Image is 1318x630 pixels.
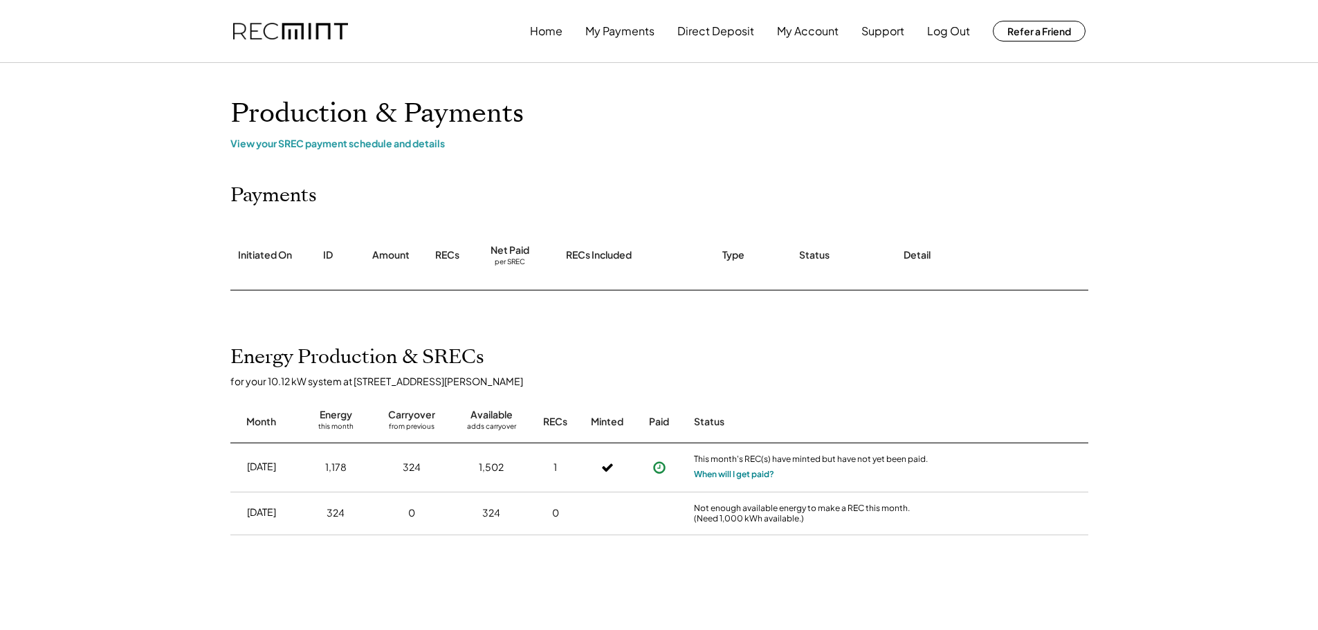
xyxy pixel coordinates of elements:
[238,248,292,262] div: Initiated On
[233,23,348,40] img: recmint-logotype%403x.png
[246,415,276,429] div: Month
[230,137,1088,149] div: View your SREC payment schedule and details
[247,506,276,519] div: [DATE]
[327,506,345,520] div: 324
[482,506,500,520] div: 324
[722,248,744,262] div: Type
[491,243,529,257] div: Net Paid
[530,17,562,45] button: Home
[435,248,459,262] div: RECs
[403,461,421,474] div: 324
[467,422,516,436] div: adds carryover
[230,375,1102,387] div: for your 10.12 kW system at [STREET_ADDRESS][PERSON_NAME]
[552,506,559,520] div: 0
[649,415,669,429] div: Paid
[372,248,410,262] div: Amount
[861,17,904,45] button: Support
[904,248,931,262] div: Detail
[247,460,276,474] div: [DATE]
[993,21,1086,41] button: Refer a Friend
[408,506,415,520] div: 0
[694,415,929,429] div: Status
[470,408,513,422] div: Available
[553,461,557,474] div: 1
[320,408,352,422] div: Energy
[927,17,970,45] button: Log Out
[318,422,354,436] div: this month
[325,461,347,474] div: 1,178
[543,415,567,429] div: RECs
[677,17,754,45] button: Direct Deposit
[591,415,623,429] div: Minted
[230,184,317,207] h2: Payments
[566,248,632,262] div: RECs Included
[799,248,830,262] div: Status
[479,461,504,474] div: 1,502
[495,257,525,268] div: per SREC
[777,17,839,45] button: My Account
[694,503,929,524] div: Not enough available energy to make a REC this month. (Need 1,000 kWh available.)
[585,17,655,45] button: My Payments
[694,467,774,481] button: When will I get paid?
[388,408,435,422] div: Carryover
[323,248,333,262] div: ID
[649,457,670,478] button: Payment approved, but not yet initiated.
[230,98,1088,130] h1: Production & Payments
[230,346,484,369] h2: Energy Production & SRECs
[389,422,434,436] div: from previous
[694,454,929,467] div: This month's REC(s) have minted but have not yet been paid.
